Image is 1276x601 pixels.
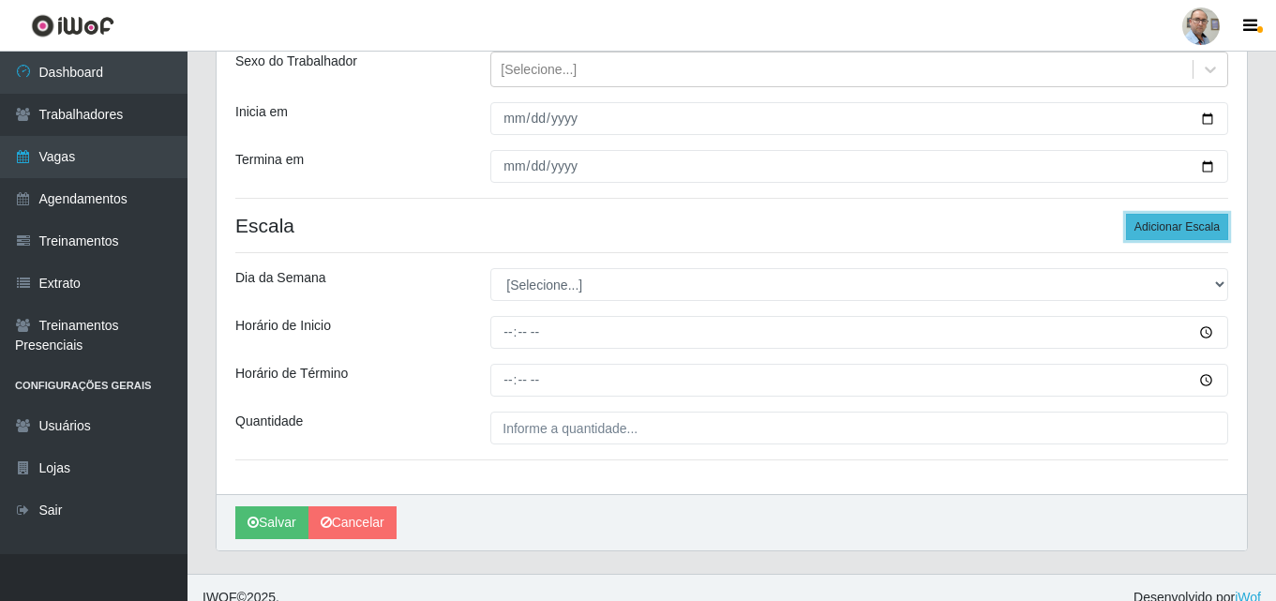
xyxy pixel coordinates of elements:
[235,268,326,288] label: Dia da Semana
[235,52,357,71] label: Sexo do Trabalhador
[490,364,1228,397] input: 00:00
[235,214,1228,237] h4: Escala
[490,150,1228,183] input: 00/00/0000
[490,102,1228,135] input: 00/00/0000
[235,102,288,122] label: Inicia em
[308,506,397,539] a: Cancelar
[235,150,304,170] label: Termina em
[235,412,303,431] label: Quantidade
[235,316,331,336] label: Horário de Inicio
[501,60,577,80] div: [Selecione...]
[31,14,114,38] img: CoreUI Logo
[490,412,1228,444] input: Informe a quantidade...
[1126,214,1228,240] button: Adicionar Escala
[235,506,308,539] button: Salvar
[235,364,348,383] label: Horário de Término
[490,316,1228,349] input: 00:00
